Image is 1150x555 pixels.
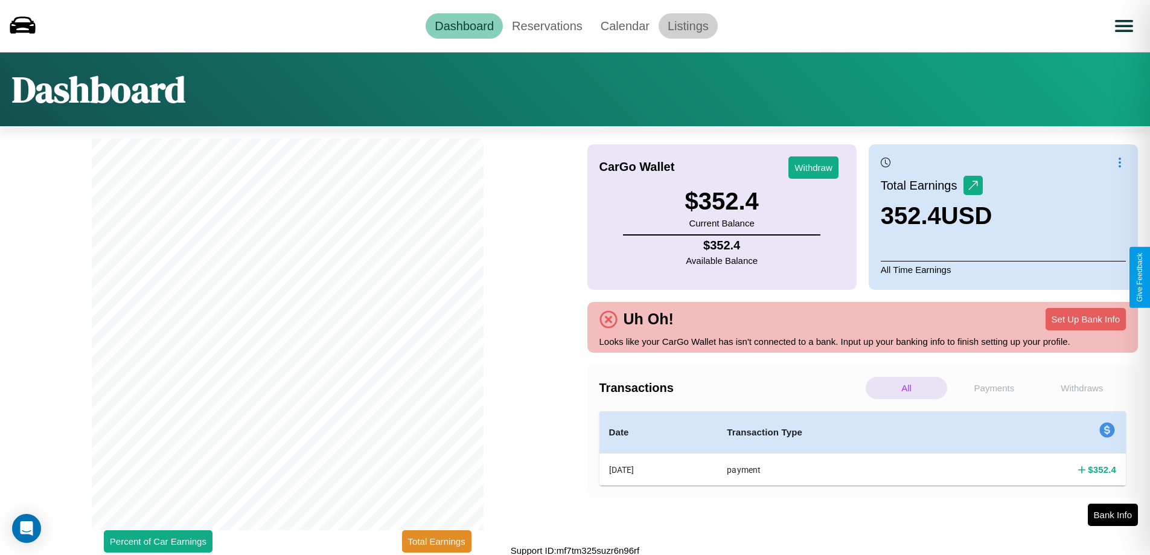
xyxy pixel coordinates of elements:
[12,65,185,114] h1: Dashboard
[881,261,1126,278] p: All Time Earnings
[686,239,758,252] h4: $ 352.4
[1107,9,1141,43] button: Open menu
[685,188,758,215] h3: $ 352.4
[426,13,503,39] a: Dashboard
[599,333,1126,350] p: Looks like your CarGo Wallet has isn't connected to a bank. Input up your banking info to finish ...
[686,252,758,269] p: Available Balance
[717,454,968,486] th: payment
[659,13,718,39] a: Listings
[104,530,212,553] button: Percent of Car Earnings
[599,160,675,174] h4: CarGo Wallet
[609,425,708,440] h4: Date
[881,175,963,196] p: Total Earnings
[599,411,1126,486] table: simple table
[503,13,592,39] a: Reservations
[685,215,758,231] p: Current Balance
[12,514,41,543] div: Open Intercom Messenger
[1088,504,1138,526] button: Bank Info
[1041,377,1123,399] p: Withdraws
[1088,463,1116,476] h4: $ 352.4
[402,530,471,553] button: Total Earnings
[953,377,1035,399] p: Payments
[881,202,992,229] h3: 352.4 USD
[599,454,718,486] th: [DATE]
[788,156,839,179] button: Withdraw
[592,13,659,39] a: Calendar
[618,310,680,328] h4: Uh Oh!
[866,377,947,399] p: All
[1046,308,1126,330] button: Set Up Bank Info
[599,381,863,395] h4: Transactions
[727,425,958,440] h4: Transaction Type
[1136,253,1144,302] div: Give Feedback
